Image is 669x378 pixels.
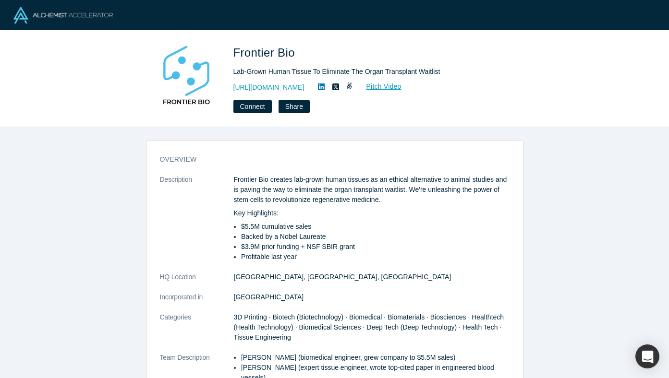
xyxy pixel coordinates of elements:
dt: Description [160,175,234,272]
li: $5.5M cumulative sales [241,222,510,232]
dd: [GEOGRAPHIC_DATA] [234,292,510,302]
h3: overview [160,154,496,165]
img: Alchemist Logo [13,7,113,24]
dt: HQ Location [160,272,234,292]
dt: Categories [160,312,234,353]
dd: [GEOGRAPHIC_DATA], [GEOGRAPHIC_DATA], [GEOGRAPHIC_DATA] [234,272,510,282]
div: Lab-Grown Human Tissue To Eliminate The Organ Transplant Waitlist [233,67,502,77]
li: Profitable last year [241,252,510,262]
span: Frontier Bio [233,46,298,59]
li: $3.9M prior funding + NSF SBIR grant [241,242,510,252]
a: Pitch Video [356,81,402,92]
img: Frontier Bio's Logo [153,44,220,111]
p: Key Highlights: [234,208,510,218]
span: 3D Printing · Biotech (Biotechnology) · Biomedical · Biomaterials · Biosciences · Healthtech (Hea... [234,313,504,341]
button: Connect [233,100,272,113]
button: Share [279,100,310,113]
a: [URL][DOMAIN_NAME] [233,83,304,93]
li: Backed by a Nobel Laureate [241,232,510,242]
dt: Incorporated in [160,292,234,312]
li: [PERSON_NAME] (biomedical engineer, grew company to $5.5M sales) [241,353,510,363]
p: Frontier Bio creates lab-grown human tissues as an ethical alternative to animal studies and is p... [234,175,510,205]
